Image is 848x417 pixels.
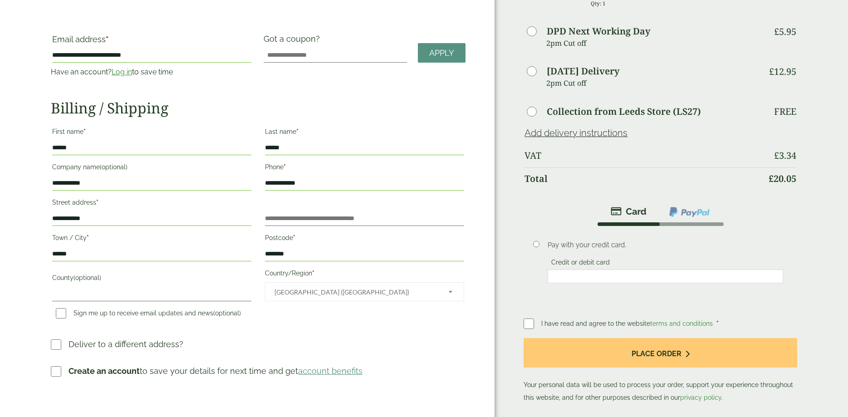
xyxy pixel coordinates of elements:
label: County [52,271,251,287]
a: terms and conditions [650,320,713,327]
p: 2pm Cut off [546,36,762,50]
p: Pay with your credit card. [548,240,783,250]
p: Have an account? to save time [51,67,253,78]
abbr: required [106,34,108,44]
span: Apply [429,48,454,58]
button: Place order [524,338,797,368]
th: VAT [524,145,762,167]
span: (optional) [74,274,101,281]
label: [DATE] Delivery [547,67,619,76]
span: Country/Region [265,282,464,301]
h2: Billing / Shipping [51,99,466,117]
label: Last name [265,125,464,141]
a: Add delivery instructions [524,128,627,138]
abbr: required [96,199,98,206]
a: Log in [112,68,132,76]
abbr: required [293,234,295,241]
label: First name [52,125,251,141]
label: Credit or debit card [548,259,613,269]
img: stripe.png [611,206,647,217]
a: account benefits [298,366,363,376]
input: Sign me up to receive email updates and news(optional) [56,308,66,319]
span: I have read and agree to the website [541,320,715,327]
span: (optional) [213,309,241,317]
label: Street address [52,196,251,211]
span: (optional) [100,163,127,171]
iframe: Secure card payment input frame [550,272,780,280]
strong: Create an account [69,366,140,376]
label: Town / City [52,231,251,247]
label: Got a coupon? [264,34,324,48]
label: Phone [265,161,464,176]
label: Collection from Leeds Store (LS27) [547,107,701,116]
bdi: 12.95 [769,65,796,78]
abbr: required [312,270,314,277]
span: £ [769,65,774,78]
p: Deliver to a different address? [69,338,183,350]
abbr: required [83,128,86,135]
bdi: 20.05 [769,172,796,185]
label: Company name [52,161,251,176]
img: ppcp-gateway.png [668,206,711,218]
label: Postcode [265,231,464,247]
a: Apply [418,43,466,63]
span: £ [774,149,779,162]
label: Email address [52,35,251,48]
th: Total [524,167,762,190]
span: £ [769,172,774,185]
bdi: 5.95 [774,25,796,38]
p: Your personal data will be used to process your order, support your experience throughout this we... [524,338,797,404]
a: privacy policy [680,394,721,401]
bdi: 3.34 [774,149,796,162]
p: Free [774,106,796,117]
span: United Kingdom (UK) [274,283,436,302]
label: DPD Next Working Day [547,27,650,36]
p: to save your details for next time and get [69,365,363,377]
label: Country/Region [265,267,464,282]
abbr: required [296,128,299,135]
abbr: required [87,234,89,241]
p: 2pm Cut off [546,76,762,90]
span: £ [774,25,779,38]
abbr: required [284,163,286,171]
label: Sign me up to receive email updates and news [52,309,245,319]
abbr: required [716,320,719,327]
